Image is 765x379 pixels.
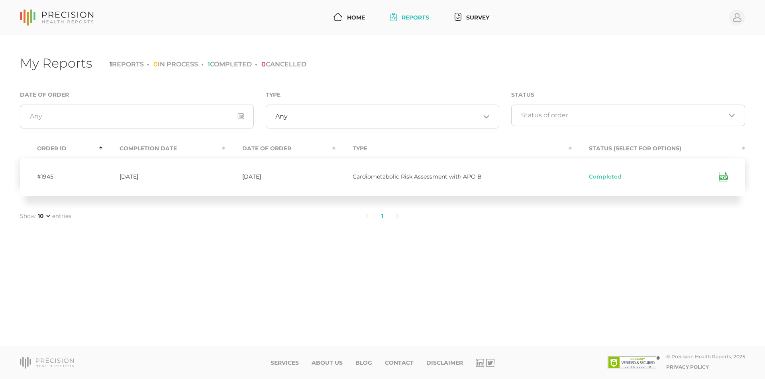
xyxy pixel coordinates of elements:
[288,113,480,121] input: Search for option
[266,91,280,98] label: Type
[102,140,225,157] th: Completion Date : activate to sort column ascending
[110,60,144,68] li: REPORTS
[208,60,210,68] span: 1
[666,354,745,360] div: © Precision Health Reports, 2025
[330,10,368,25] a: Home
[511,105,745,126] div: Search for option
[666,364,709,370] a: Privacy Policy
[385,360,414,366] a: Contact
[102,157,225,196] td: [DATE]
[266,105,500,128] div: Search for option
[271,360,299,366] a: Services
[20,55,92,71] h1: My Reports
[255,60,306,68] li: CANCELLED
[608,356,660,369] img: SSL site seal - click to verify
[20,212,71,220] label: Show entries
[20,105,254,128] input: Any
[572,140,745,157] th: Status (Select for Options) : activate to sort column ascending
[387,10,432,25] a: Reports
[335,140,572,157] th: Type : activate to sort column ascending
[20,91,69,98] label: Date of Order
[225,140,336,157] th: Date Of Order : activate to sort column ascending
[36,212,51,220] select: Showentries
[511,91,534,98] label: Status
[147,60,198,68] li: IN PROCESS
[110,60,112,68] span: 1
[153,60,158,68] span: 0
[312,360,343,366] a: About Us
[275,113,288,121] span: Any
[451,10,492,25] a: Survey
[426,360,463,366] a: Disclaimer
[353,173,482,180] span: Cardiometabolic Risk Assessment with APO B
[521,111,726,119] input: Search for option
[589,174,622,180] span: Completed
[20,157,102,196] td: #1945
[20,140,102,157] th: Order ID : activate to sort column descending
[355,360,372,366] a: Blog
[201,60,252,68] li: COMPLETED
[261,60,266,68] span: 0
[225,157,336,196] td: [DATE]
